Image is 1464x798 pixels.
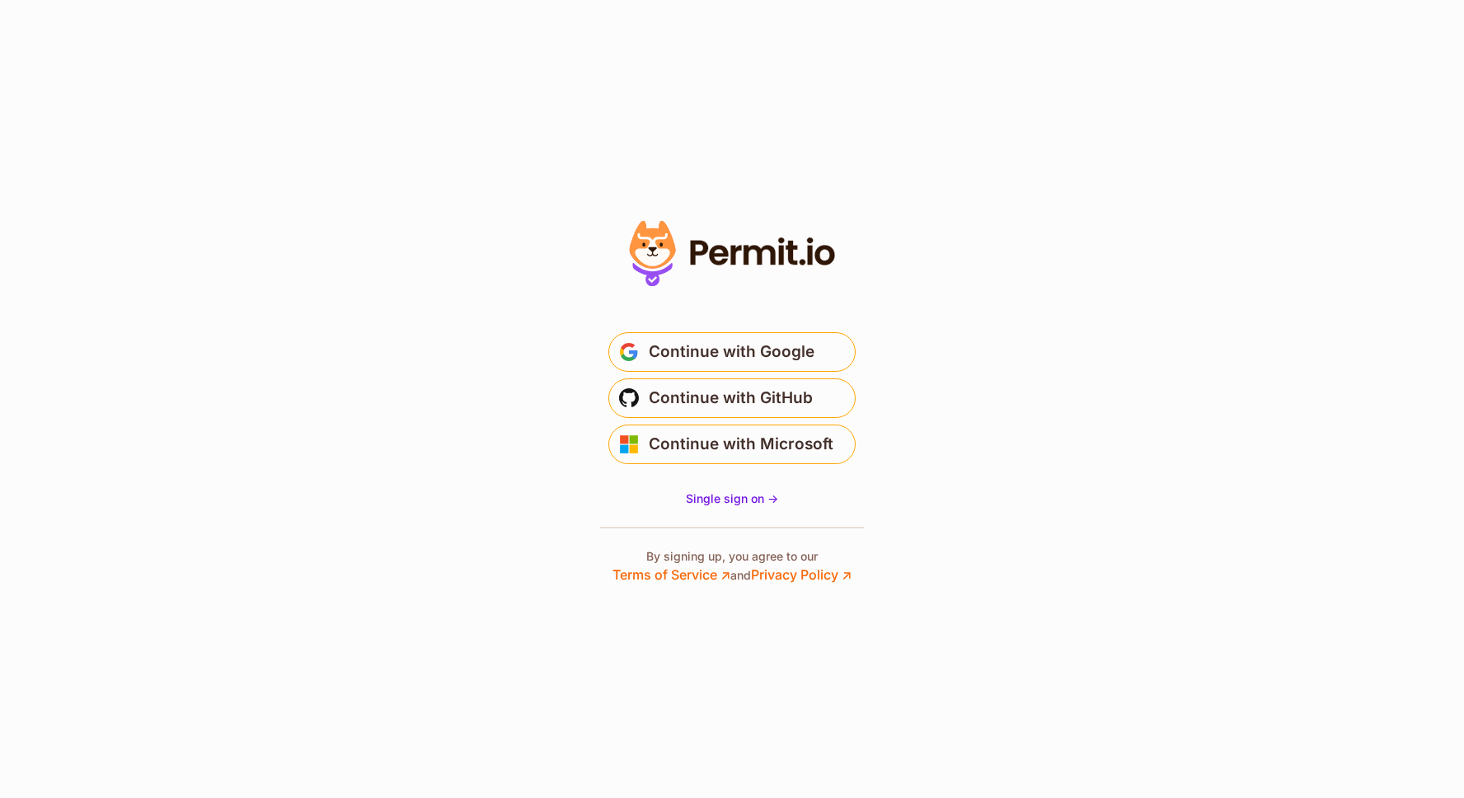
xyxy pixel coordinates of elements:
span: Single sign on -> [686,491,778,505]
a: Privacy Policy ↗ [751,566,852,583]
button: Continue with GitHub [608,378,856,418]
button: Continue with Microsoft [608,425,856,464]
a: Terms of Service ↗ [612,566,730,583]
button: Continue with Google [608,332,856,372]
span: Continue with Google [649,339,814,365]
span: Continue with Microsoft [649,431,833,458]
span: Continue with GitHub [649,385,813,411]
a: Single sign on -> [686,491,778,507]
p: By signing up, you agree to our and [612,548,852,584]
